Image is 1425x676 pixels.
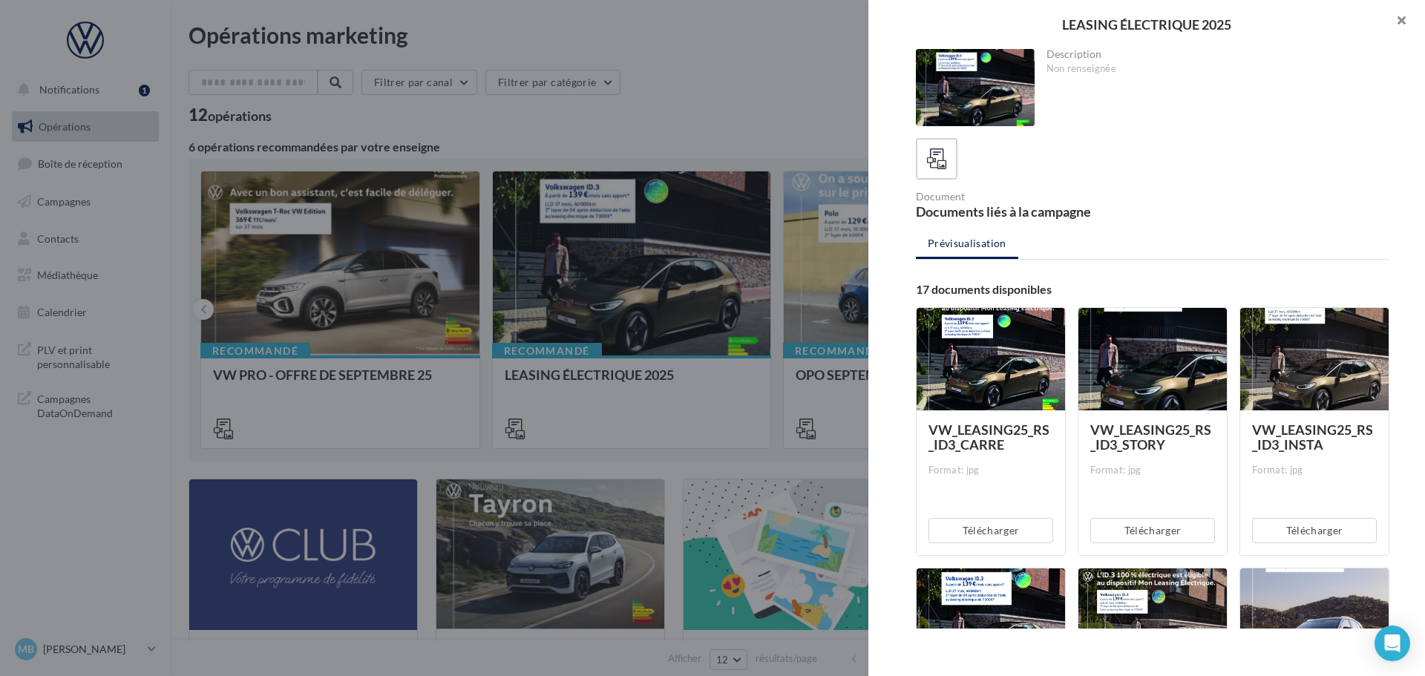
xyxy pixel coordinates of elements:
div: Documents liés à la campagne [916,205,1147,218]
button: Télécharger [928,518,1053,543]
div: 17 documents disponibles [916,283,1389,295]
span: VW_LEASING25_RS_ID3_CARRE [928,421,1049,453]
div: Open Intercom Messenger [1375,626,1410,661]
div: Description [1046,49,1378,59]
div: Document [916,191,1147,202]
div: Non renseignée [1046,62,1378,76]
div: Format: jpg [928,464,1053,477]
div: Format: jpg [1252,464,1377,477]
div: LEASING ÉLECTRIQUE 2025 [892,18,1401,31]
button: Télécharger [1252,518,1377,543]
span: VW_LEASING25_RS_ID3_INSTA [1252,421,1373,453]
span: VW_LEASING25_RS_ID3_STORY [1090,421,1211,453]
div: Format: jpg [1090,464,1215,477]
button: Télécharger [1090,518,1215,543]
